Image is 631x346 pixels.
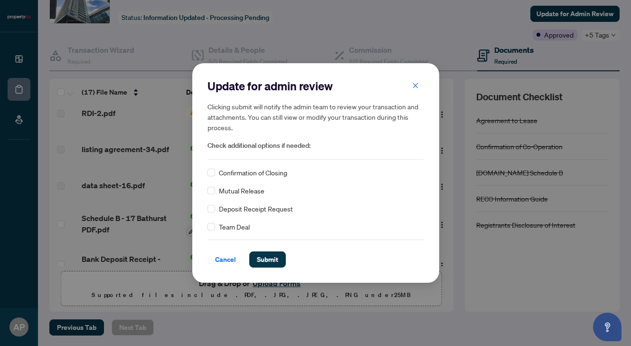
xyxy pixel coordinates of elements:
[219,167,287,178] span: Confirmation of Closing
[207,251,244,268] button: Cancel
[207,78,424,94] h2: Update for admin review
[207,140,424,151] span: Check additional options if needed:
[219,203,293,214] span: Deposit Receipt Request
[257,252,278,267] span: Submit
[219,221,250,232] span: Team Deal
[412,82,419,89] span: close
[207,101,424,133] h5: Clicking submit will notify the admin team to review your transaction and attachments. You can st...
[219,185,264,196] span: Mutual Release
[215,252,236,267] span: Cancel
[249,251,286,268] button: Submit
[593,313,622,341] button: Open asap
